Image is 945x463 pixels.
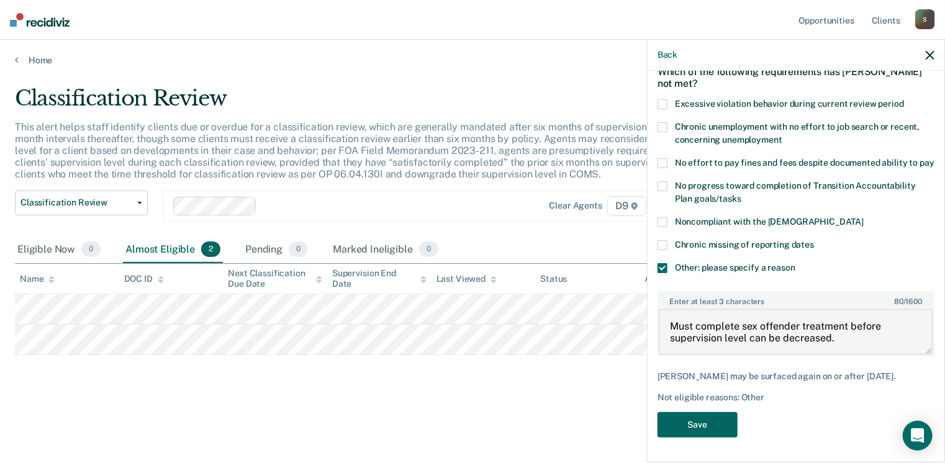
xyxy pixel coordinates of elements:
div: Classification Review [15,86,724,121]
span: 2 [201,241,220,258]
div: Last Viewed [436,274,497,284]
span: No progress toward completion of Transition Accountability Plan goals/tasks [675,181,916,204]
div: Status [540,274,567,284]
span: Other: please specify a reason [675,263,795,272]
span: 0 [81,241,101,258]
div: S [915,9,935,29]
span: Excessive violation behavior during current review period [675,99,904,109]
span: 0 [419,241,438,258]
div: Eligible Now [15,236,103,264]
span: Chronic missing of reporting dates [675,240,814,249]
span: / 1600 [894,297,922,306]
span: 80 [894,297,903,306]
img: Recidiviz [10,13,70,27]
div: Marked Ineligible [330,236,441,264]
span: Chronic unemployment with no effort to job search or recent, concerning unemployment [675,122,920,145]
span: Classification Review [20,197,132,208]
div: Name [20,274,55,284]
div: DOC ID [124,274,164,284]
label: Enter at least 3 characters [659,292,933,306]
button: Save [658,412,738,438]
div: Next Classification Due Date [228,268,322,289]
div: Open Intercom Messenger [903,421,933,451]
div: Assigned to [644,274,703,284]
span: Noncompliant with the [DEMOGRAPHIC_DATA] [675,217,864,227]
div: Clear agents [549,200,602,211]
div: [PERSON_NAME] may be surfaced again on or after [DATE]. [658,371,934,382]
div: Almost Eligible [123,236,223,264]
div: Supervision End Date [332,268,427,289]
div: Not eligible reasons: Other [658,392,934,403]
div: Pending [243,236,310,264]
span: No effort to pay fines and fees despite documented ability to pay [675,158,934,168]
span: D9 [607,196,646,216]
div: Which of the following requirements has [PERSON_NAME] not met? [658,56,934,99]
textarea: Must complete sex offender treatment before supervision level can be decreased. [659,309,933,355]
button: Back [658,50,677,60]
span: 0 [289,241,308,258]
a: Home [15,55,930,66]
p: This alert helps staff identify clients due or overdue for a classification review, which are gen... [15,121,720,181]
